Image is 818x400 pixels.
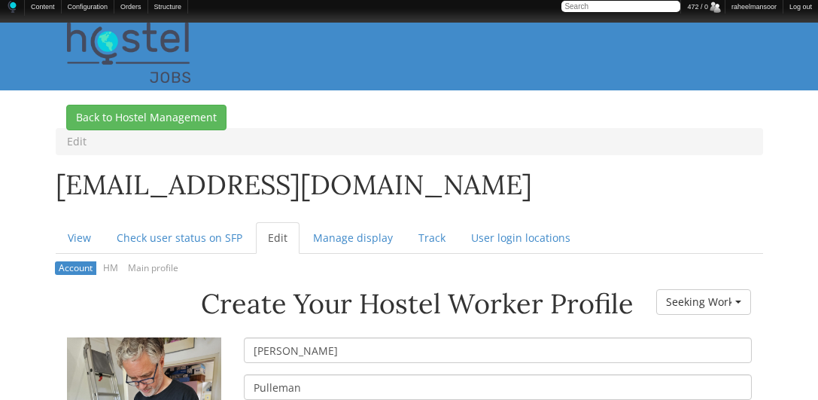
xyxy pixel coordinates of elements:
[459,222,582,254] a: User login locations
[124,261,183,276] a: Main profile
[105,222,254,254] a: Check user status on SFP
[67,289,634,319] h1: Create Your Hostel Worker Profile
[244,374,752,400] input: Worker Last Name
[406,222,458,254] a: Track
[244,337,752,363] input: Worker First Name
[656,289,752,315] button: Seeking Work
[99,261,122,276] a: HM
[256,222,300,254] a: Edit
[67,134,87,149] li: Edit
[6,1,18,13] img: Home
[66,105,227,130] a: Back to Hostel Management
[561,1,680,12] input: Search
[56,222,103,254] a: View
[666,295,732,310] span: Seeking Work
[56,170,763,207] h1: [EMAIL_ADDRESS][DOMAIN_NAME]
[301,222,405,254] a: Manage display
[67,23,191,83] img: Home
[55,261,97,276] a: Account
